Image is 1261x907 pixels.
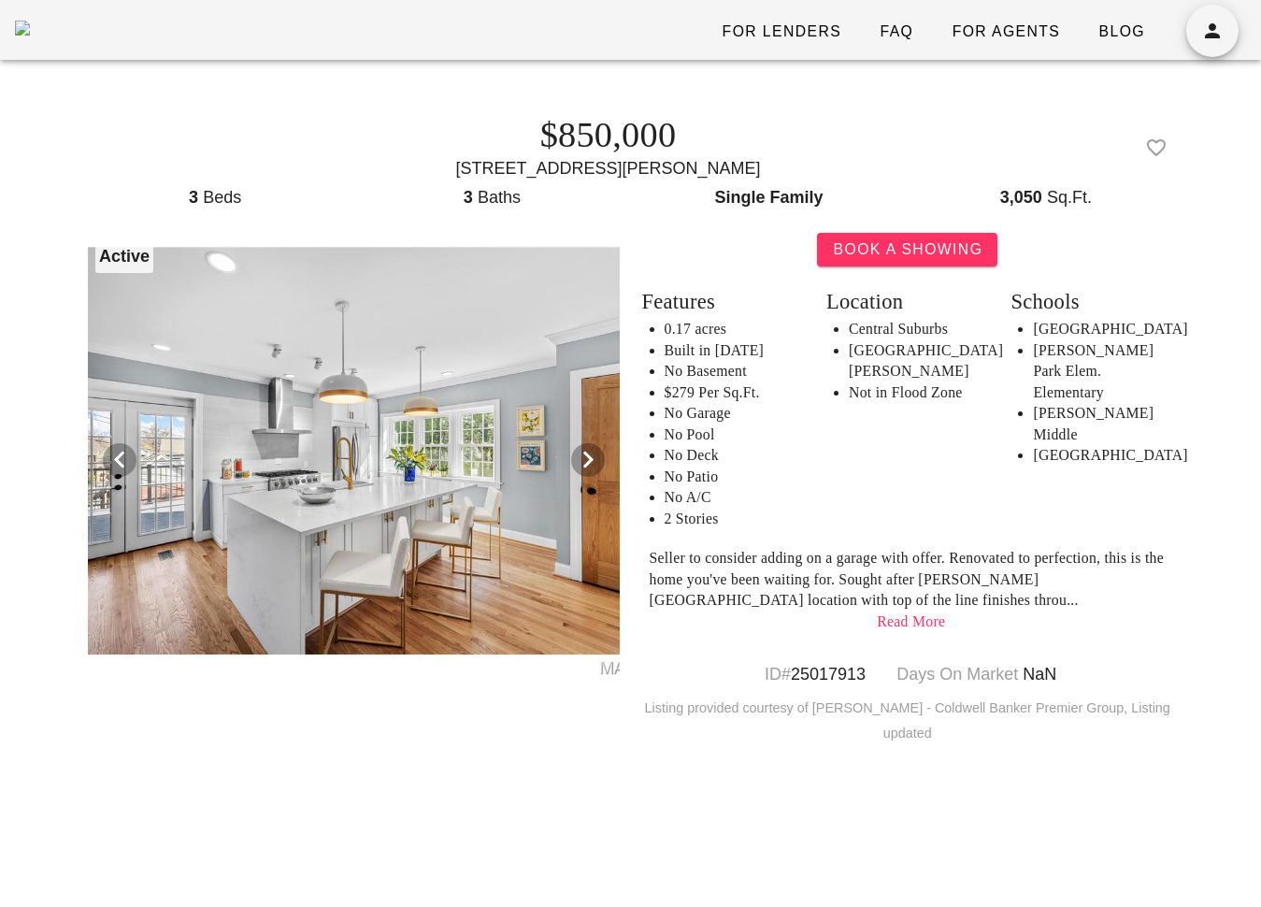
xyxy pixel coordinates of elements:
[1023,665,1056,684] span: NaN
[715,188,824,207] strong: Single Family
[1000,188,1042,207] strong: 3,050
[665,445,804,467] li: No Deck
[15,21,30,36] img: desktop-logo.png
[645,700,1170,741] small: Listing provided courtesy of [PERSON_NAME] - Coldwell Banker Premier Group, Listing updated
[478,188,521,207] span: Baths
[189,188,198,207] strong: 3
[1168,817,1261,907] iframe: Chat Widget
[864,15,928,49] a: FAQ
[849,340,988,382] li: [GEOGRAPHIC_DATA][PERSON_NAME]
[1033,403,1172,445] li: [PERSON_NAME] Middle
[877,613,945,629] a: Read More
[665,340,804,362] li: Built in [DATE]
[721,23,841,40] span: For Lenders
[817,233,997,266] button: Book A Showing
[1033,445,1172,467] li: [GEOGRAPHIC_DATA]
[103,443,136,477] button: Previous visual
[665,467,804,488] li: No Patio
[765,665,791,684] span: ID#
[849,319,988,340] li: Central Suburbs
[706,15,856,49] a: For Lenders
[665,425,804,446] li: No Pool
[1097,23,1145,40] span: Blog
[464,188,473,207] strong: 3
[1047,188,1092,207] span: Sq.Ft.
[1010,285,1172,319] div: Schools
[99,247,150,266] strong: Active
[746,662,884,687] div: 25017913
[879,23,913,40] span: FAQ
[849,382,988,404] li: Not in Flood Zone
[665,509,804,530] li: 2 Stories
[665,487,804,509] li: No A/C
[540,115,677,154] strong: $850,000
[951,23,1060,40] span: For Agents
[88,156,1128,181] div: [STREET_ADDRESS][PERSON_NAME]
[826,285,988,319] div: Location
[896,665,1018,684] span: Days On Market
[571,443,605,477] button: Next visual
[650,548,1174,612] div: Seller to consider adding on a garage with offer. Renovated to perfection, this is the home you'v...
[665,403,804,425] li: No Garage
[832,241,982,258] span: Book A Showing
[936,15,1075,49] a: For Agents
[642,285,804,319] div: Features
[665,361,804,382] li: No Basement
[665,319,804,340] li: 0.17 acres
[1067,592,1079,608] span: ...
[1082,15,1160,49] a: Blog
[1033,340,1172,404] li: [PERSON_NAME] Park Elem. Elementary
[203,188,241,207] span: Beds
[1033,319,1172,340] li: [GEOGRAPHIC_DATA]
[665,382,804,404] li: $279 Per Sq.Ft.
